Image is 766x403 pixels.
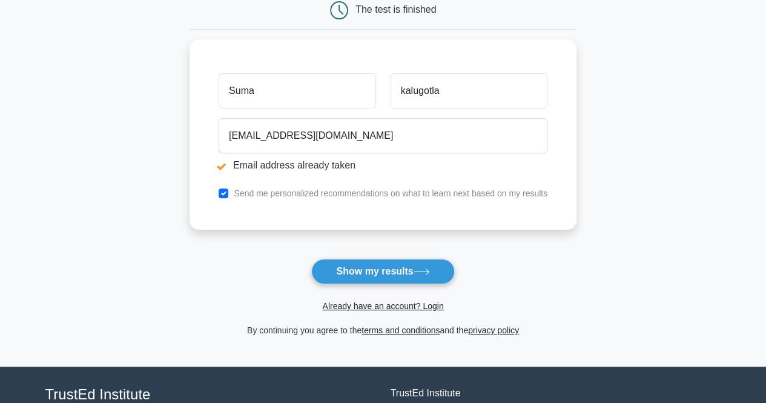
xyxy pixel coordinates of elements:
[355,4,436,15] div: The test is finished
[182,323,584,338] div: By continuing you agree to the and the
[234,188,547,198] label: Send me personalized recommendations on what to learn next based on my results
[322,301,443,311] a: Already have an account? Login
[219,118,547,153] input: Email
[391,73,547,108] input: Last name
[219,158,547,173] li: Email address already taken
[311,259,454,284] button: Show my results
[468,325,519,335] a: privacy policy
[362,325,440,335] a: terms and conditions
[219,73,375,108] input: First name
